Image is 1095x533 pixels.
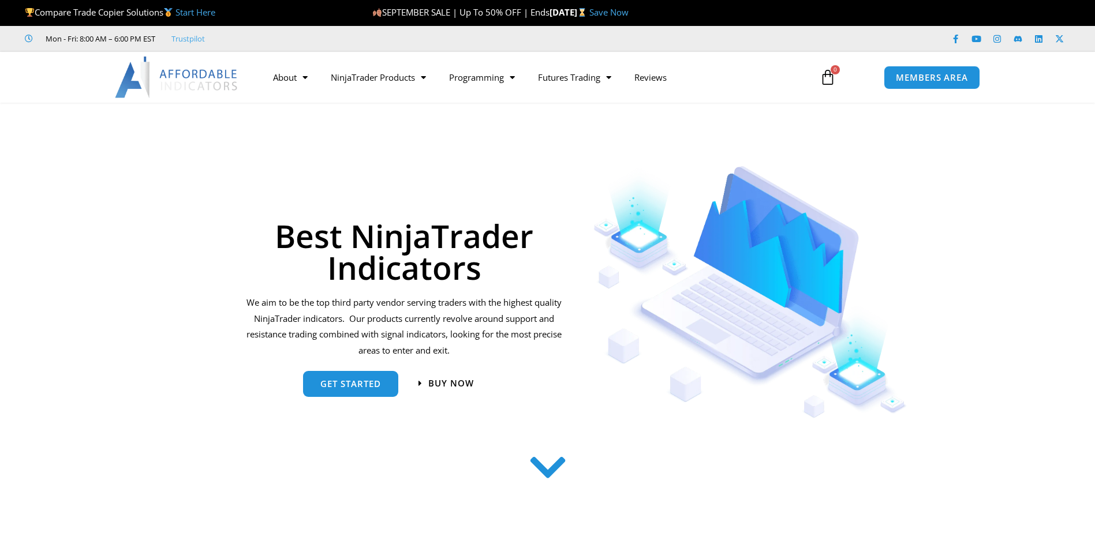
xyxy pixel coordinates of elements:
[245,295,564,359] p: We aim to be the top third party vendor serving traders with the highest quality NinjaTrader indi...
[418,379,474,388] a: Buy now
[438,64,526,91] a: Programming
[43,32,155,46] span: Mon - Fri: 8:00 AM – 6:00 PM EST
[175,6,215,18] a: Start Here
[550,6,589,18] strong: [DATE]
[319,64,438,91] a: NinjaTrader Products
[578,8,586,17] img: ⌛
[831,65,840,74] span: 0
[593,166,907,418] img: Indicators 1 | Affordable Indicators – NinjaTrader
[261,64,319,91] a: About
[115,57,239,98] img: LogoAI | Affordable Indicators – NinjaTrader
[896,73,968,82] span: MEMBERS AREA
[526,64,623,91] a: Futures Trading
[884,66,980,89] a: MEMBERS AREA
[25,6,215,18] span: Compare Trade Copier Solutions
[303,371,398,397] a: get started
[623,64,678,91] a: Reviews
[25,8,34,17] img: 🏆
[373,8,382,17] img: 🍂
[245,220,564,283] h1: Best NinjaTrader Indicators
[164,8,173,17] img: 🥇
[320,380,381,388] span: get started
[589,6,629,18] a: Save Now
[428,379,474,388] span: Buy now
[372,6,550,18] span: SEPTEMBER SALE | Up To 50% OFF | Ends
[261,64,806,91] nav: Menu
[802,61,853,94] a: 0
[171,32,205,46] a: Trustpilot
